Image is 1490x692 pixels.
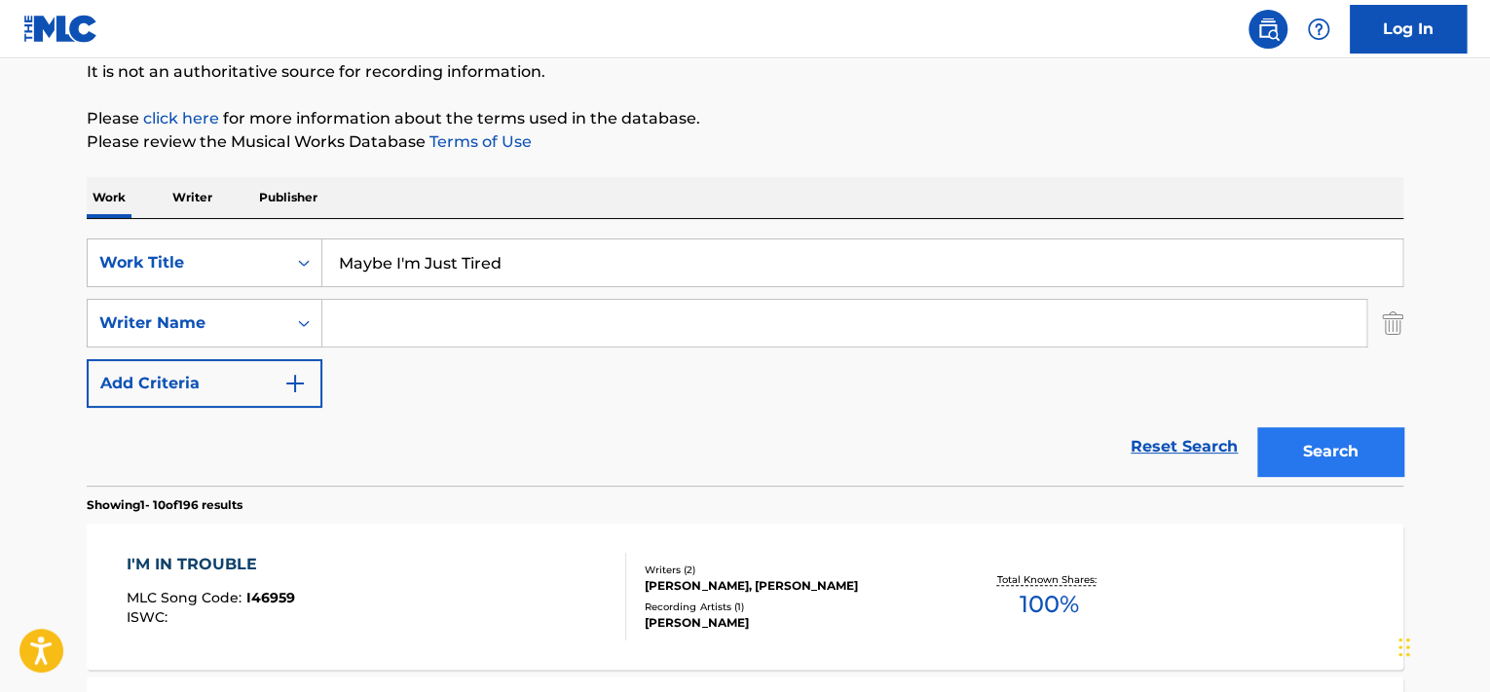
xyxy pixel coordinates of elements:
p: Publisher [253,177,323,218]
div: Writers ( 2 ) [645,563,939,577]
a: Log In [1350,5,1467,54]
div: [PERSON_NAME], [PERSON_NAME] [645,577,939,595]
a: I'M IN TROUBLEMLC Song Code:I46959ISWC:Writers (2)[PERSON_NAME], [PERSON_NAME]Recording Artists (... [87,524,1403,670]
iframe: Chat Widget [1393,599,1490,692]
img: search [1256,18,1280,41]
div: Drag [1398,618,1410,676]
img: MLC Logo [23,15,98,43]
button: Search [1257,427,1403,476]
div: Help [1299,10,1338,49]
img: Delete Criterion [1382,299,1403,347]
a: click here [143,109,219,127]
p: Showing 1 - 10 of 196 results [87,496,242,514]
p: It is not an authoritative source for recording information. [87,60,1403,84]
img: 9d2ae6d4665cec9f34b9.svg [283,372,307,395]
span: MLC Song Code : [127,589,246,606]
a: Reset Search [1121,425,1248,468]
div: Writer Name [99,311,275,335]
span: I46959 [246,589,295,606]
p: Please for more information about the terms used in the database. [87,107,1403,130]
div: Work Title [99,251,275,274]
div: Recording Artists ( 1 ) [645,600,939,614]
span: ISWC : [127,608,172,626]
p: Work [87,177,131,218]
p: Total Known Shares: [996,572,1100,587]
span: 100 % [1019,587,1078,622]
a: Public Search [1248,10,1287,49]
p: Please review the Musical Works Database [87,130,1403,154]
div: I'M IN TROUBLE [127,553,295,576]
p: Writer [167,177,218,218]
form: Search Form [87,238,1403,486]
img: help [1307,18,1330,41]
a: Terms of Use [426,132,532,151]
button: Add Criteria [87,359,322,408]
div: [PERSON_NAME] [645,614,939,632]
